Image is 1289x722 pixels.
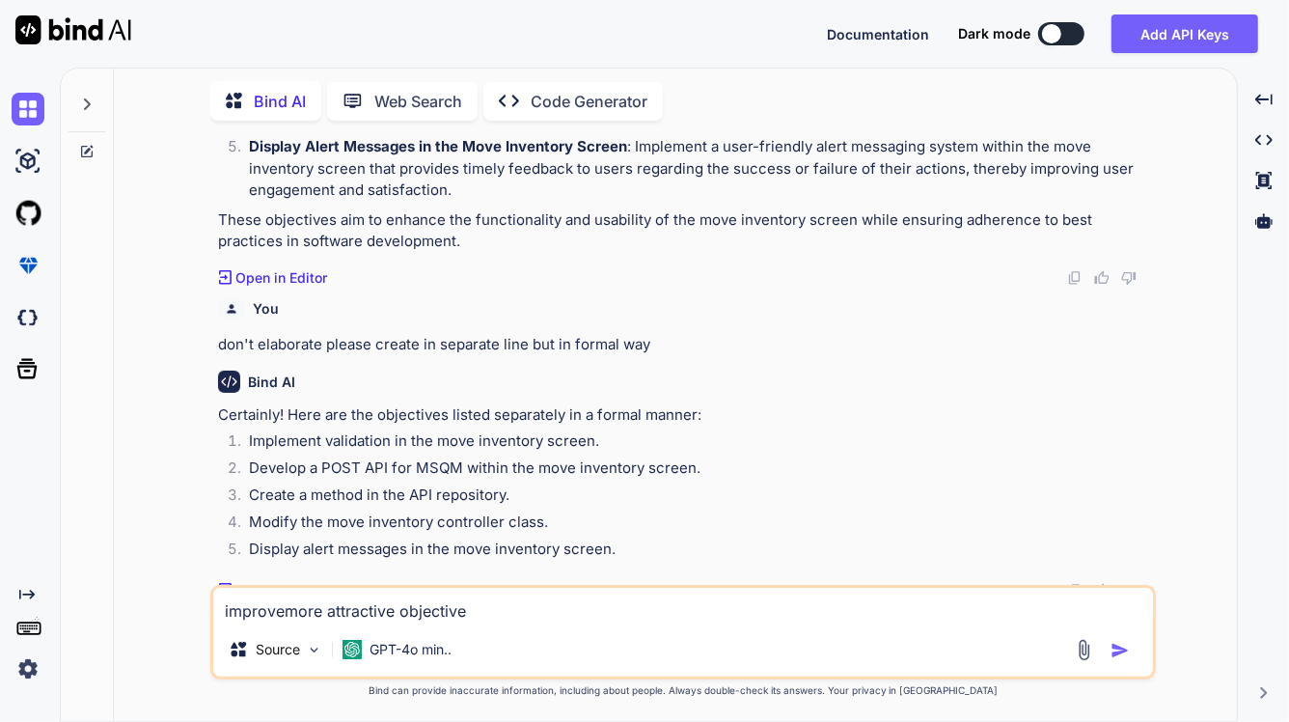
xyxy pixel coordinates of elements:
[248,373,295,392] h6: Bind AI
[213,588,1153,623] textarea: improvemore attractive objective
[233,539,1152,566] li: Display alert messages in the move inventory screen.
[12,145,44,178] img: ai-studio
[12,249,44,282] img: premium
[218,209,1152,253] p: These objectives aim to enhance the functionality and usability of the move inventory screen whil...
[233,512,1152,539] li: Modify the move inventory controller class.
[218,404,1152,427] p: Certainly! Here are the objectives listed separately in a formal manner:
[235,268,327,288] p: Open in Editor
[827,24,929,44] button: Documentation
[233,458,1152,485] li: Develop a POST API for MSQM within the move inventory screen.
[306,642,322,658] img: Pick Models
[235,581,327,600] p: Open in Editor
[1121,583,1137,598] img: dislike
[249,137,627,155] strong: Display Alert Messages in the Move Inventory Screen
[1067,583,1083,598] img: copy
[958,24,1030,43] span: Dark mode
[1121,270,1137,286] img: dislike
[210,683,1156,698] p: Bind can provide inaccurate information, including about people. Always double-check its answers....
[256,640,300,659] p: Source
[218,334,1152,356] p: don't elaborate please create in separate line but in formal way
[1094,270,1110,286] img: like
[1094,583,1110,598] img: like
[12,197,44,230] img: githubLight
[15,15,131,44] img: Bind AI
[12,93,44,125] img: chat
[1073,639,1095,661] img: attachment
[374,90,462,113] p: Web Search
[370,640,452,659] p: GPT-4o min..
[827,26,929,42] span: Documentation
[343,640,362,659] img: GPT-4o mini
[1111,14,1258,53] button: Add API Keys
[1067,270,1083,286] img: copy
[253,299,279,319] h6: You
[254,90,306,113] p: Bind AI
[233,430,1152,458] li: Implement validation in the move inventory screen.
[249,136,1152,202] p: : Implement a user-friendly alert messaging system within the move inventory screen that provides...
[1111,641,1130,660] img: icon
[233,485,1152,512] li: Create a method in the API repository.
[12,653,44,685] img: settings
[531,90,647,113] p: Code Generator
[12,301,44,334] img: darkCloudIdeIcon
